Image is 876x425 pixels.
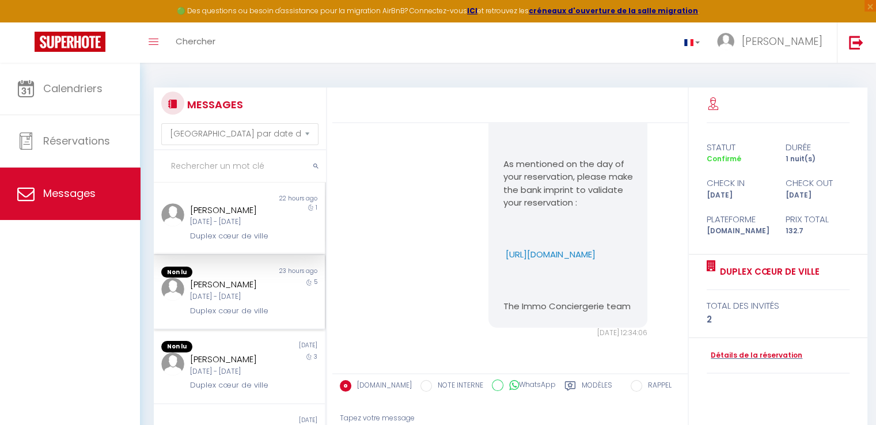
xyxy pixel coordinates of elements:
[184,92,243,117] h3: MESSAGES
[699,190,778,201] div: [DATE]
[190,366,275,377] div: [DATE] - [DATE]
[190,352,275,366] div: [PERSON_NAME]
[176,35,215,47] span: Chercher
[239,267,324,278] div: 23 hours ago
[190,217,275,227] div: [DATE] - [DATE]
[190,305,275,317] div: Duplex cœur de ville
[190,278,275,291] div: [PERSON_NAME]
[43,81,103,96] span: Calendriers
[582,380,612,394] label: Modèles
[849,35,863,50] img: logout
[467,6,477,16] a: ICI
[503,158,633,223] p: As mentioned on the day of your reservation, please make the bank imprint to validate your reserv...
[708,22,837,63] a: ... [PERSON_NAME]
[778,212,857,226] div: Prix total
[190,203,275,217] div: [PERSON_NAME]
[707,299,850,313] div: total des invités
[314,352,317,361] span: 3
[154,150,326,183] input: Rechercher un mot clé
[778,154,857,165] div: 1 nuit(s)
[190,380,275,391] div: Duplex cœur de ville
[699,176,778,190] div: check in
[239,416,324,425] div: [DATE]
[716,265,820,279] a: Duplex cœur de ville
[9,5,44,39] button: Ouvrir le widget de chat LiveChat
[43,186,96,200] span: Messages
[717,33,734,50] img: ...
[488,328,647,339] div: [DATE] 12:34:06
[161,278,184,301] img: ...
[505,248,595,260] a: [URL][DOMAIN_NAME]
[707,313,850,327] div: 2
[314,278,317,286] span: 5
[316,203,317,212] span: 1
[699,141,778,154] div: statut
[161,267,192,278] span: Non lu
[239,341,324,352] div: [DATE]
[699,212,778,226] div: Plateforme
[161,203,184,226] img: ...
[167,22,224,63] a: Chercher
[778,190,857,201] div: [DATE]
[742,34,822,48] span: [PERSON_NAME]
[529,6,698,16] a: créneaux d'ouverture de la salle migration
[778,226,857,237] div: 132.7
[43,134,110,148] span: Réservations
[707,350,802,361] a: Détails de la réservation
[707,154,741,164] span: Confirmé
[699,226,778,237] div: [DOMAIN_NAME]
[778,141,857,154] div: durée
[503,380,556,392] label: WhatsApp
[190,291,275,302] div: [DATE] - [DATE]
[778,176,857,190] div: check out
[503,300,633,313] p: The Immo Conciergerie team
[827,373,867,416] iframe: Chat
[351,380,412,393] label: [DOMAIN_NAME]
[161,352,184,375] img: ...
[642,380,672,393] label: RAPPEL
[432,380,483,393] label: NOTE INTERNE
[161,341,192,352] span: Non lu
[35,32,105,52] img: Super Booking
[239,194,324,203] div: 22 hours ago
[190,230,275,242] div: Duplex cœur de ville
